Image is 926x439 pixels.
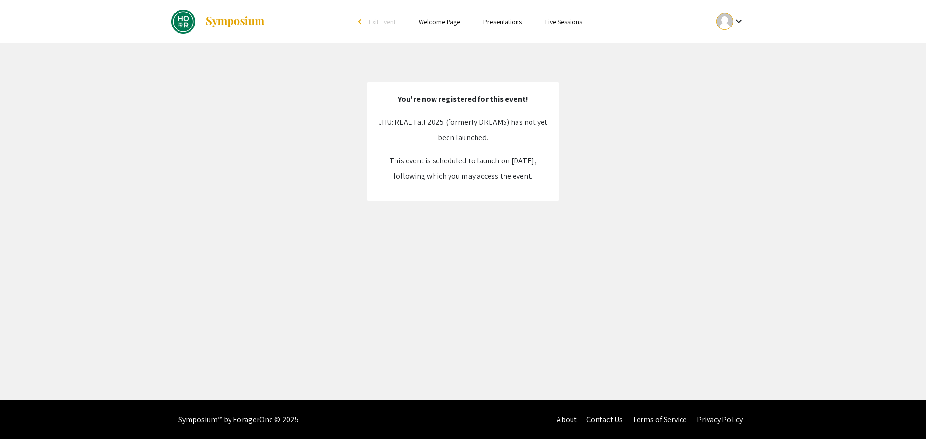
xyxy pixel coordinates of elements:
[419,17,460,26] a: Welcome Page
[586,414,623,425] a: Contact Us
[205,16,265,27] img: Symposium by ForagerOne
[632,414,687,425] a: Terms of Service
[557,414,577,425] a: About
[697,414,743,425] a: Privacy Policy
[7,396,41,432] iframe: Chat
[706,11,755,32] button: Expand account dropdown
[545,17,582,26] a: Live Sessions
[358,19,364,25] div: arrow_back_ios
[376,92,550,107] p: You're now registered for this event!
[171,10,265,34] a: JHU: REAL Fall 2025 (formerly DREAMS)
[369,17,395,26] span: Exit Event
[733,15,745,27] mat-icon: Expand account dropdown
[483,17,522,26] a: Presentations
[376,115,550,146] p: JHU: REAL Fall 2025 (formerly DREAMS) has not yet been launched.
[171,10,195,34] img: JHU: REAL Fall 2025 (formerly DREAMS)
[376,153,550,184] p: This event is scheduled to launch on [DATE], following which you may access the event.
[178,400,299,439] div: Symposium™ by ForagerOne © 2025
